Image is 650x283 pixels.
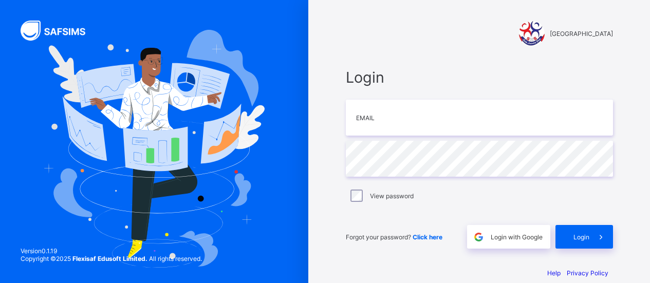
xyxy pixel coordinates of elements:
span: Login [346,68,613,86]
label: View password [370,192,414,200]
a: Privacy Policy [567,269,608,277]
img: google.396cfc9801f0270233282035f929180a.svg [473,231,485,243]
a: Help [547,269,561,277]
span: Forgot your password? [346,233,442,241]
img: Hero Image [44,30,265,268]
span: [GEOGRAPHIC_DATA] [550,30,613,37]
span: Login with Google [491,233,543,241]
strong: Flexisaf Edusoft Limited. [72,255,147,262]
span: Copyright © 2025 All rights reserved. [21,255,202,262]
a: Click here [413,233,442,241]
img: SAFSIMS Logo [21,21,98,41]
span: Version 0.1.19 [21,247,202,255]
span: Login [573,233,589,241]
